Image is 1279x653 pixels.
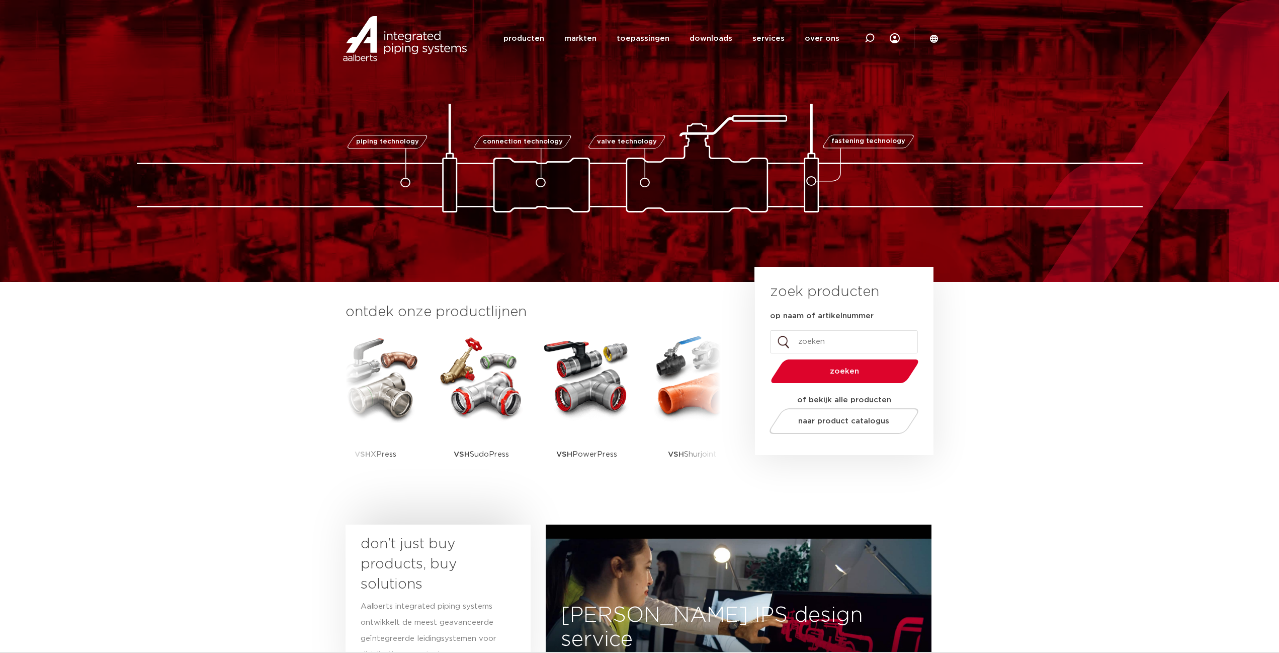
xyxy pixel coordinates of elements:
a: downloads [690,19,732,58]
strong: VSH [556,451,572,458]
button: zoeken [766,358,922,384]
a: VSHShurjoint [647,332,738,486]
a: over ons [805,19,839,58]
strong: VSH [454,451,470,458]
h3: ontdek onze productlijnen [346,302,721,322]
strong: VSH [355,451,371,458]
span: piping technology [356,138,419,145]
span: connection technology [482,138,562,145]
h3: don’t just buy products, buy solutions [361,534,497,595]
p: XPress [355,423,396,486]
p: SudoPress [454,423,509,486]
p: PowerPress [556,423,617,486]
a: services [752,19,785,58]
a: VSHSudoPress [436,332,527,486]
h3: [PERSON_NAME] IPS design service [546,603,931,651]
a: markten [564,19,596,58]
input: zoeken [770,330,918,353]
span: naar product catalogus [798,417,889,425]
nav: Menu [503,19,839,58]
p: Shurjoint [668,423,717,486]
a: naar product catalogus [766,408,921,434]
a: VSHXPress [330,332,421,486]
strong: of bekijk alle producten [797,396,891,404]
span: zoeken [797,368,893,375]
a: toepassingen [617,19,669,58]
strong: VSH [668,451,684,458]
label: op naam of artikelnummer [770,311,874,321]
a: producten [503,19,544,58]
span: valve technology [597,138,657,145]
span: fastening technology [831,138,905,145]
h3: zoek producten [770,282,879,302]
a: VSHPowerPress [542,332,632,486]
